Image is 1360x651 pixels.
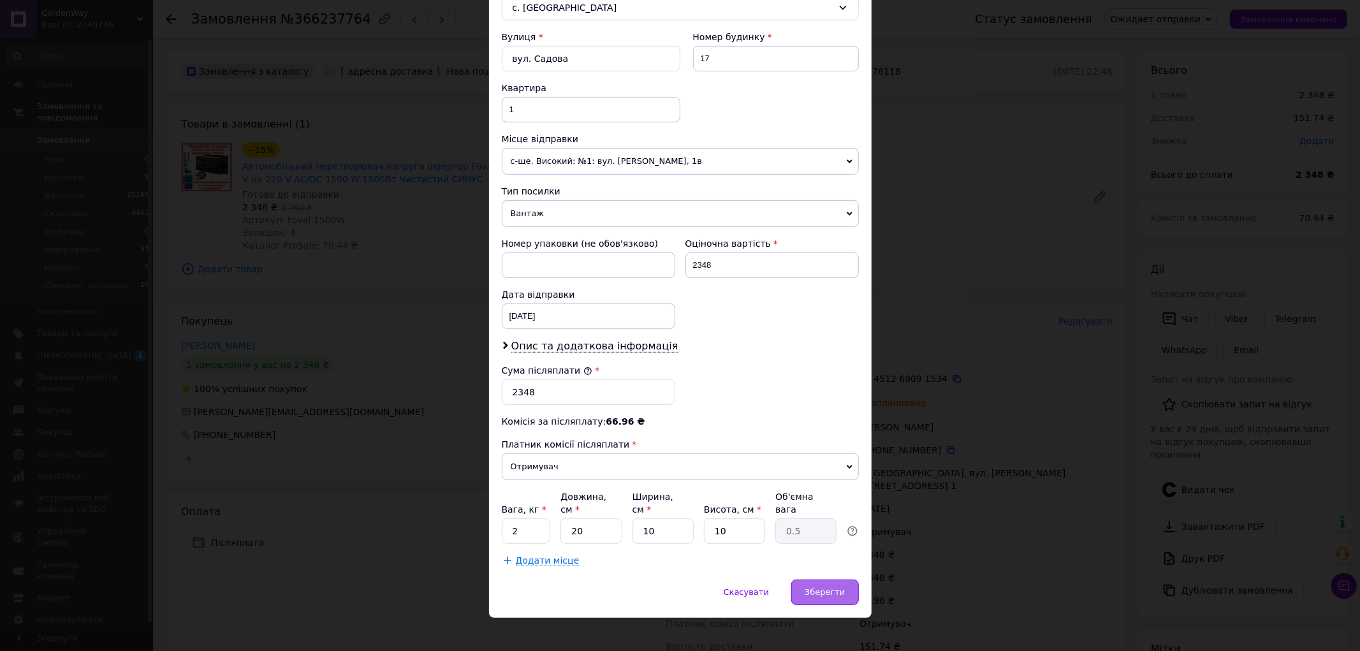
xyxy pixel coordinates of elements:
div: Дата відправки [502,288,675,301]
span: с-ще. Високий: №1: вул. [PERSON_NAME], 1в [502,148,859,175]
span: Вантаж [502,200,859,227]
label: Сума післяплати [502,365,592,376]
label: Вага, кг [502,504,546,515]
label: Довжина, см [560,492,606,515]
span: Місце відправки [502,134,579,144]
span: Опис та додаткова інформація [511,340,678,353]
span: 66.96 ₴ [606,416,645,427]
div: Оціночна вартість [685,237,859,250]
span: Квартира [502,83,546,93]
div: Об'ємна вага [775,490,837,516]
span: Зберегти [805,587,845,597]
span: Додати місце [516,555,580,566]
span: Скасувати [724,587,769,597]
span: Тип посилки [502,186,560,196]
div: Комісія за післяплату: [502,415,859,428]
span: Платник комісії післяплати [502,439,630,450]
div: Номер упаковки (не обов'язково) [502,237,675,250]
label: Вулиця [502,32,536,42]
span: Номер будинку [693,32,765,42]
label: Висота, см [704,504,761,515]
span: Отримувач [502,453,859,480]
label: Ширина, см [632,492,673,515]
